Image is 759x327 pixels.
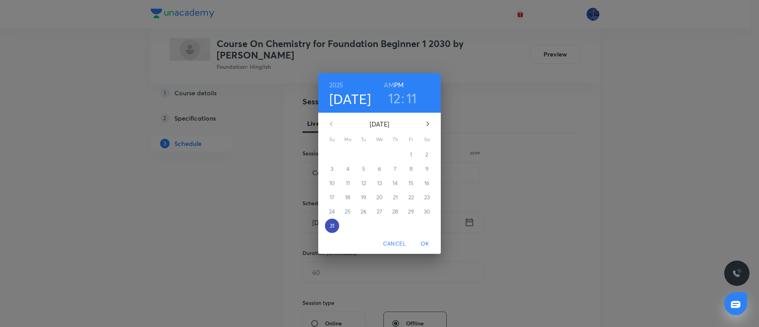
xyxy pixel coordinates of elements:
[420,136,434,144] span: Sa
[388,136,402,144] span: Th
[341,136,355,144] span: Mo
[412,236,438,251] button: OK
[404,136,418,144] span: Fr
[372,136,387,144] span: We
[406,90,417,106] button: 11
[384,79,394,91] button: AM
[357,136,371,144] span: Tu
[380,236,409,251] button: Cancel
[329,79,344,91] button: 2025
[401,90,404,106] h3: :
[388,90,401,106] button: 12
[330,222,334,230] p: 31
[383,239,406,249] span: Cancel
[325,219,339,233] button: 31
[329,91,371,107] button: [DATE]
[415,239,434,249] span: OK
[325,136,339,144] span: Su
[341,119,418,129] p: [DATE]
[394,79,404,91] button: PM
